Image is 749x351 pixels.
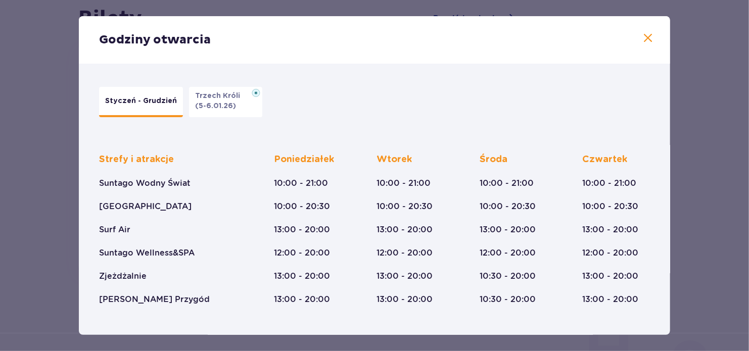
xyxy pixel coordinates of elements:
[274,294,330,305] p: 13:00 - 20:00
[480,271,536,282] p: 10:30 - 20:00
[377,154,412,166] p: Wtorek
[99,224,130,235] p: Surf Air
[480,154,507,166] p: Środa
[583,178,637,189] p: 10:00 - 21:00
[274,154,334,166] p: Poniedziałek
[583,271,639,282] p: 13:00 - 20:00
[377,294,433,305] p: 13:00 - 20:00
[583,247,639,259] p: 12:00 - 20:00
[99,154,174,166] p: Strefy i atrakcje
[274,271,330,282] p: 13:00 - 20:00
[583,224,639,235] p: 13:00 - 20:00
[274,247,330,259] p: 12:00 - 20:00
[377,224,433,235] p: 13:00 - 20:00
[274,178,328,189] p: 10:00 - 21:00
[480,247,536,259] p: 12:00 - 20:00
[105,96,177,106] p: Styczeń - Grudzień
[583,294,639,305] p: 13:00 - 20:00
[480,294,536,305] p: 10:30 - 20:00
[377,271,433,282] p: 13:00 - 20:00
[195,91,246,101] p: Trzech Króli
[377,247,433,259] p: 12:00 - 20:00
[480,178,534,189] p: 10:00 - 21:00
[377,201,433,212] p: 10:00 - 20:30
[377,178,431,189] p: 10:00 - 21:00
[99,178,191,189] p: Suntago Wodny Świat
[99,201,192,212] p: [GEOGRAPHIC_DATA]
[99,271,147,282] p: Zjeżdżalnie
[480,201,536,212] p: 10:00 - 20:30
[274,201,330,212] p: 10:00 - 20:30
[99,87,183,117] button: Styczeń - Grudzień
[99,247,195,259] p: Suntago Wellness&SPA
[583,201,639,212] p: 10:00 - 20:30
[583,154,628,166] p: Czwartek
[195,101,236,111] p: (5-6.01.26)
[480,224,536,235] p: 13:00 - 20:00
[189,87,262,117] button: Trzech Króli(5-6.01.26)
[274,224,330,235] p: 13:00 - 20:00
[99,294,210,305] p: [PERSON_NAME] Przygód
[99,32,211,47] p: Godziny otwarcia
